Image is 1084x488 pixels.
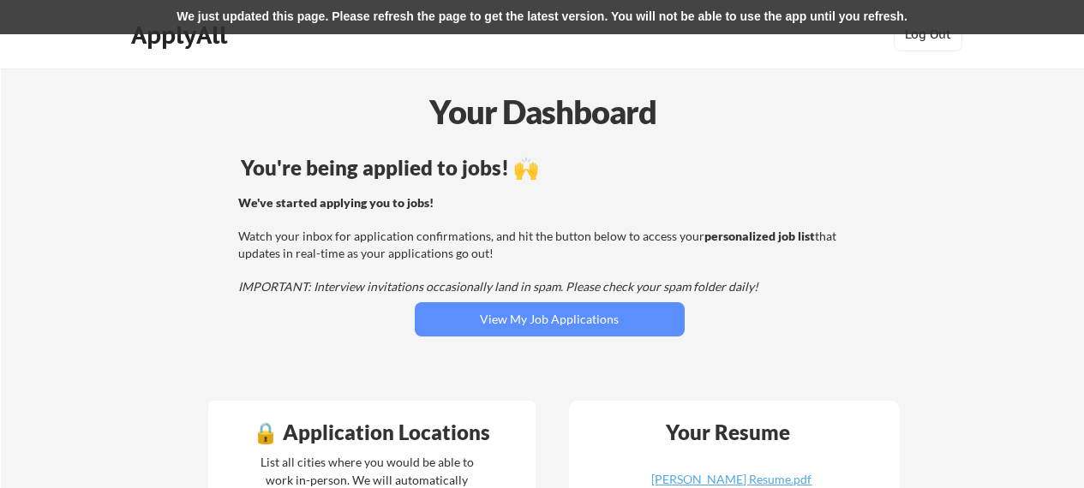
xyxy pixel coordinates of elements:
[630,473,834,485] div: [PERSON_NAME] Resume.pdf
[644,422,813,443] div: Your Resume
[2,87,1084,136] div: Your Dashboard
[704,229,815,243] strong: personalized job list
[415,302,685,336] button: View My Job Applications
[238,194,856,295] div: Watch your inbox for application confirmations, and hit the button below to access your that upda...
[238,195,434,210] strong: We've started applying you to jobs!
[131,21,232,50] div: ApplyAll
[241,158,859,178] div: You're being applied to jobs! 🙌
[894,17,962,51] button: Log Out
[238,279,758,294] em: IMPORTANT: Interview invitations occasionally land in spam. Please check your spam folder daily!
[213,422,531,443] div: 🔒 Application Locations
